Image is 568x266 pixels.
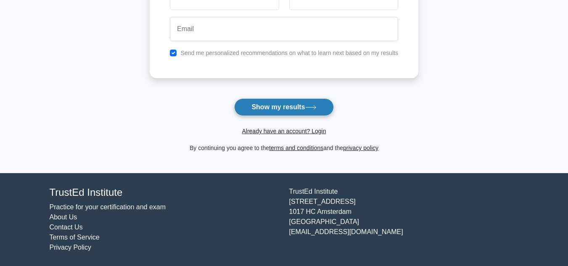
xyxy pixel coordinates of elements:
[50,224,83,231] a: Contact Us
[145,143,423,153] div: By continuing you agree to the and the
[284,187,524,253] div: TrustEd Institute [STREET_ADDRESS] 1017 HC Amsterdam [GEOGRAPHIC_DATA] [EMAIL_ADDRESS][DOMAIN_NAME]
[50,187,279,199] h4: TrustEd Institute
[50,203,166,211] a: Practice for your certification and exam
[343,145,378,151] a: privacy policy
[242,128,326,134] a: Already have an account? Login
[50,213,77,221] a: About Us
[50,234,100,241] a: Terms of Service
[180,50,398,56] label: Send me personalized recommendations on what to learn next based on my results
[50,244,92,251] a: Privacy Policy
[269,145,323,151] a: terms and conditions
[234,98,333,116] button: Show my results
[170,17,398,41] input: Email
